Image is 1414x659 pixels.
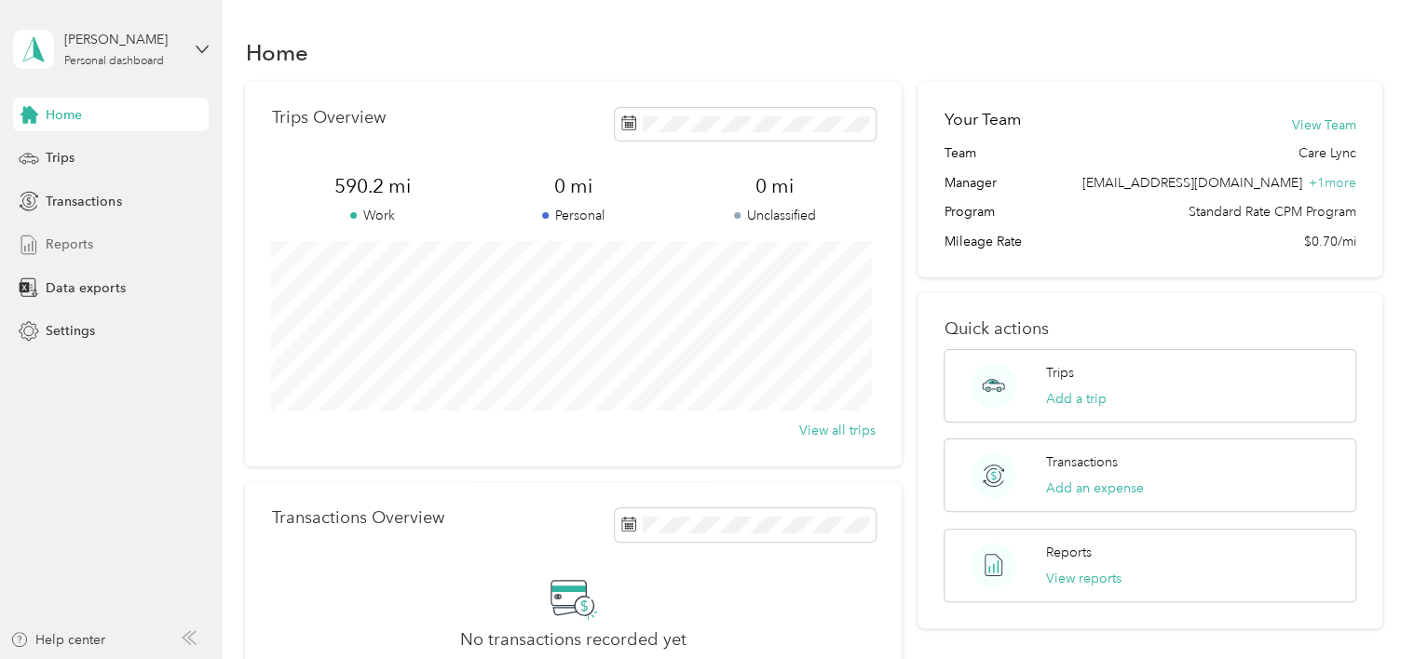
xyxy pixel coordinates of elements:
span: Reports [46,235,93,254]
span: Data exports [46,278,125,298]
p: Personal [473,206,674,225]
span: Transactions [46,192,121,211]
span: Care Lync [1298,143,1356,163]
span: + 1 more [1309,175,1356,191]
p: Unclassified [674,206,876,225]
span: Team [944,143,975,163]
p: Transactions Overview [271,508,443,528]
p: Trips Overview [271,108,385,128]
button: Help center [10,630,105,650]
span: Settings [46,321,95,341]
button: Add a trip [1046,389,1107,409]
span: Home [46,105,82,125]
span: Standard Rate CPM Program [1189,202,1356,222]
span: 590.2 mi [271,173,472,199]
span: Program [944,202,994,222]
div: Personal dashboard [64,56,164,67]
span: Mileage Rate [944,232,1021,251]
span: [EMAIL_ADDRESS][DOMAIN_NAME] [1082,175,1302,191]
p: Work [271,206,472,225]
h2: No transactions recorded yet [460,630,687,650]
p: Transactions [1046,452,1118,472]
span: $0.70/mi [1304,232,1356,251]
p: Trips [1046,363,1074,383]
span: Trips [46,148,75,168]
span: 0 mi [674,173,876,199]
button: View reports [1046,569,1122,588]
span: 0 mi [473,173,674,199]
button: View Team [1292,115,1356,135]
iframe: Everlance-gr Chat Button Frame [1310,555,1414,659]
p: Quick actions [944,319,1355,339]
h1: Home [245,43,307,62]
span: Manager [944,173,996,193]
button: Add an expense [1046,478,1144,498]
button: View all trips [799,421,876,440]
div: [PERSON_NAME] [64,30,181,49]
p: Reports [1046,543,1092,562]
h2: Your Team [944,108,1020,131]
